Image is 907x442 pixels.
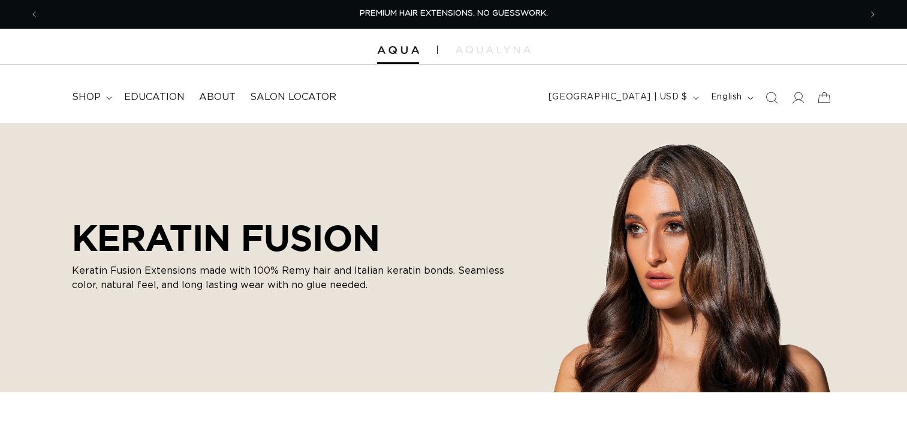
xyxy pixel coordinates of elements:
a: Education [117,84,192,111]
button: [GEOGRAPHIC_DATA] | USD $ [541,86,704,109]
span: About [199,91,236,104]
span: English [711,91,742,104]
summary: shop [65,84,117,111]
img: Aqua Hair Extensions [377,46,419,55]
img: aqualyna.com [456,46,531,53]
button: English [704,86,758,109]
summary: Search [758,84,785,111]
span: Education [124,91,185,104]
p: Keratin Fusion Extensions made with 100% Remy hair and Italian keratin bonds. Seamless color, nat... [72,264,528,292]
h2: KERATIN FUSION [72,217,528,259]
a: Salon Locator [243,84,343,111]
span: PREMIUM HAIR EXTENSIONS. NO GUESSWORK. [360,10,548,17]
span: Salon Locator [250,91,336,104]
button: Previous announcement [21,3,47,26]
a: About [192,84,243,111]
span: [GEOGRAPHIC_DATA] | USD $ [549,91,688,104]
button: Next announcement [860,3,886,26]
span: shop [72,91,101,104]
